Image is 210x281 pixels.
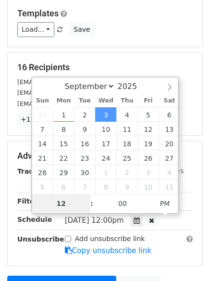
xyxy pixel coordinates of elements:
span: September 15, 2025 [53,136,74,151]
span: September 21, 2025 [32,151,53,165]
a: Load... [17,22,54,37]
span: Fri [137,98,159,104]
span: September 7, 2025 [32,122,53,136]
small: [EMAIL_ADDRESS][DOMAIN_NAME] [17,78,124,86]
span: Sun [32,98,53,104]
span: October 6, 2025 [53,179,74,194]
span: September 24, 2025 [95,151,116,165]
span: October 5, 2025 [32,179,53,194]
h5: Advanced [17,151,193,161]
small: [EMAIL_ADDRESS][US_STATE][DOMAIN_NAME] [17,89,159,96]
span: October 2, 2025 [116,165,137,179]
a: Copy unsubscribe link [65,246,151,255]
strong: Unsubscribe [17,235,64,243]
span: September 6, 2025 [159,107,180,122]
iframe: Chat Widget [162,235,210,281]
span: : [90,194,93,213]
span: [DATE] 12:00pm [65,216,124,225]
span: September 2, 2025 [74,107,95,122]
label: Add unsubscribe link [75,234,145,244]
strong: Tracking [17,167,49,175]
span: August 31, 2025 [32,107,53,122]
span: September 17, 2025 [95,136,116,151]
strong: Filters [17,197,42,205]
span: October 1, 2025 [95,165,116,179]
span: September 19, 2025 [137,136,159,151]
button: Save [69,22,94,37]
span: Thu [116,98,137,104]
span: October 4, 2025 [159,165,180,179]
span: September 27, 2025 [159,151,180,165]
span: October 7, 2025 [74,179,95,194]
span: September 8, 2025 [53,122,74,136]
span: September 25, 2025 [116,151,137,165]
span: September 1, 2025 [53,107,74,122]
span: September 23, 2025 [74,151,95,165]
span: September 20, 2025 [159,136,180,151]
span: September 4, 2025 [116,107,137,122]
span: October 8, 2025 [95,179,116,194]
span: September 9, 2025 [74,122,95,136]
span: September 14, 2025 [32,136,53,151]
span: September 10, 2025 [95,122,116,136]
span: Tue [74,98,95,104]
span: September 5, 2025 [137,107,159,122]
span: Mon [53,98,74,104]
span: October 10, 2025 [137,179,159,194]
span: September 29, 2025 [53,165,74,179]
span: October 11, 2025 [159,179,180,194]
strong: Schedule [17,216,52,223]
span: Sat [159,98,180,104]
input: Year [115,82,149,91]
a: +13 more [17,114,58,126]
span: October 3, 2025 [137,165,159,179]
span: September 26, 2025 [137,151,159,165]
input: Minute [93,194,152,213]
span: October 9, 2025 [116,179,137,194]
span: September 13, 2025 [159,122,180,136]
span: September 16, 2025 [74,136,95,151]
h5: 16 Recipients [17,62,193,73]
span: September 30, 2025 [74,165,95,179]
span: September 3, 2025 [95,107,116,122]
span: September 22, 2025 [53,151,74,165]
small: [EMAIL_ADDRESS][DOMAIN_NAME] [17,100,124,107]
span: September 28, 2025 [32,165,53,179]
input: Hour [32,194,91,213]
a: Templates [17,8,59,18]
span: September 11, 2025 [116,122,137,136]
span: September 18, 2025 [116,136,137,151]
span: Wed [95,98,116,104]
span: Click to toggle [152,194,178,213]
span: September 12, 2025 [137,122,159,136]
